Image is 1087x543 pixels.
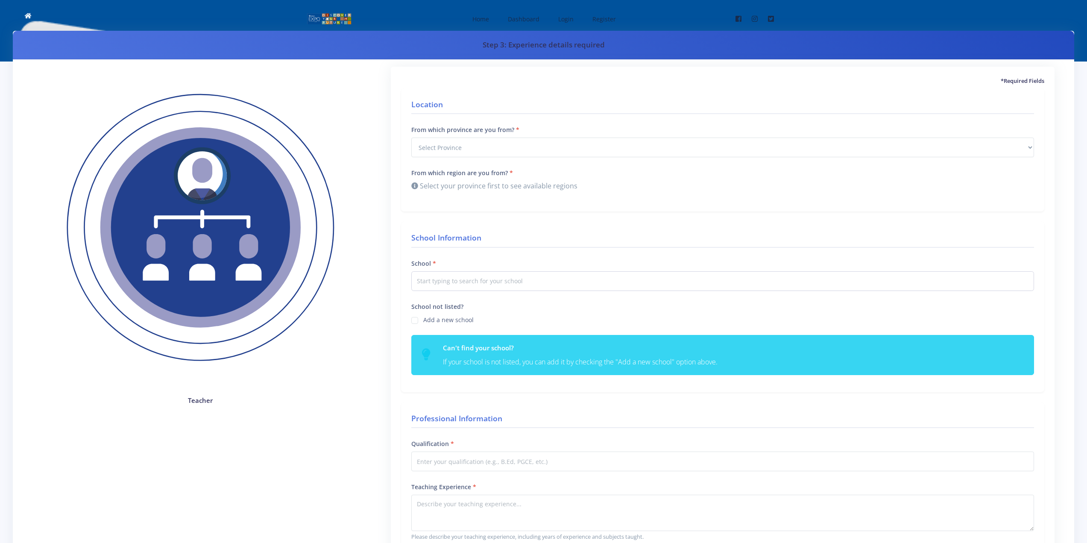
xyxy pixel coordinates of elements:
img: Teacher [39,67,362,389]
label: Qualification [411,439,454,448]
img: logo01.png [307,12,352,25]
a: Home [464,8,496,30]
span: Dashboard [508,15,539,23]
label: From which region are you from? [411,168,513,177]
label: School [411,259,436,268]
a: Register [584,8,623,30]
h6: Can't find your school? [443,343,1023,353]
label: School not listed? [411,302,463,311]
h4: Teacher [39,396,362,405]
h3: Step 3: Experience details required [23,39,1064,50]
input: Enter your qualification (e.g., B.Ed, PGCE, etc.) [411,452,1034,471]
label: Teaching Experience [411,482,476,491]
p: If your school is not listed, you can add it by checking the "Add a new school" option above. [443,356,1023,368]
a: Login [550,8,580,30]
h4: School Information [411,232,1034,247]
label: Add a new school [423,315,474,322]
span: Login [558,15,574,23]
h4: Professional Information [411,413,1034,428]
div: Select your province first to see available regions [411,181,1034,191]
label: From which province are you from? [411,125,519,134]
h5: *Required Fields [401,77,1044,85]
a: Dashboard [499,8,546,30]
input: Start typing to search for your school [411,271,1034,291]
span: Home [472,15,489,23]
small: Please describe your teaching experience, including years of experience and subjects taught. [411,533,1034,541]
span: Register [592,15,616,23]
h4: Location [411,99,1034,114]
